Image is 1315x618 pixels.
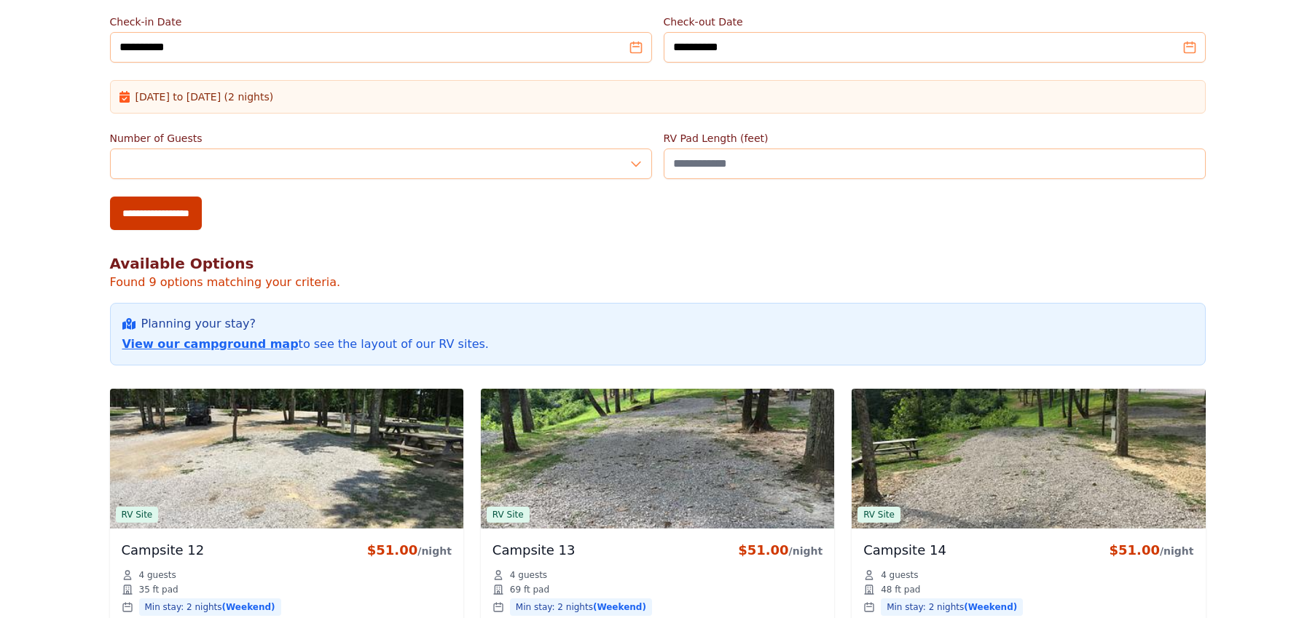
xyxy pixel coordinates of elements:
[789,545,823,557] span: /night
[664,15,1206,29] label: Check-out Date
[863,540,946,560] h3: Campsite 14
[122,540,205,560] h3: Campsite 12
[593,602,646,612] span: (Weekend)
[1160,545,1194,557] span: /night
[122,337,299,351] a: View our campground map
[222,602,275,612] span: (Weekend)
[367,540,452,560] div: $51.00
[139,598,281,616] span: Min stay: 2 nights
[738,540,823,560] div: $51.00
[881,584,920,595] span: 48 ft pad
[141,315,256,333] span: Planning your stay?
[857,507,900,523] span: RV Site
[139,569,176,581] span: 4 guests
[1109,540,1193,560] div: $51.00
[510,584,549,595] span: 69 ft pad
[417,545,452,557] span: /night
[110,253,1206,274] h2: Available Options
[481,389,834,528] img: Campsite 13
[664,131,1206,146] label: RV Pad Length (feet)
[110,15,652,29] label: Check-in Date
[122,336,1193,353] p: to see the layout of our RV sites.
[510,569,547,581] span: 4 guests
[116,507,159,523] span: RV Site
[110,131,652,146] label: Number of Guests
[881,569,918,581] span: 4 guests
[136,90,274,104] span: [DATE] to [DATE] (2 nights)
[881,598,1023,616] span: Min stay: 2 nights
[139,584,178,595] span: 35 ft pad
[510,598,652,616] span: Min stay: 2 nights
[487,507,530,523] span: RV Site
[110,389,463,528] img: Campsite 12
[492,540,576,560] h3: Campsite 13
[110,274,1206,291] p: Found 9 options matching your criteria.
[852,389,1205,528] img: Campsite 14
[964,602,1017,612] span: (Weekend)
